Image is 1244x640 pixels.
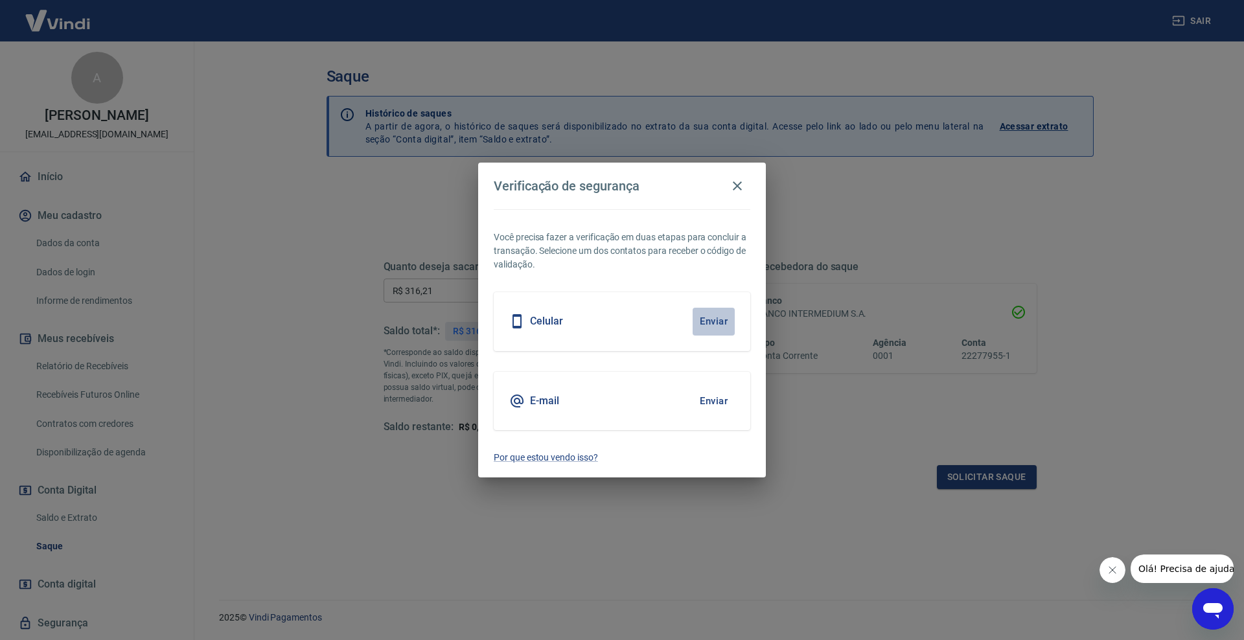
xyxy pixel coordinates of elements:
[530,394,559,407] h5: E-mail
[494,178,639,194] h4: Verificação de segurança
[1192,588,1234,630] iframe: Button to launch messaging window
[8,9,109,19] span: Olá! Precisa de ajuda?
[1131,554,1234,583] iframe: Message from company
[693,387,735,415] button: Enviar
[693,308,735,335] button: Enviar
[530,315,563,328] h5: Celular
[494,231,750,271] p: Você precisa fazer a verificação em duas etapas para concluir a transação. Selecione um dos conta...
[494,451,750,464] a: Por que estou vendo isso?
[1100,557,1125,583] iframe: Close message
